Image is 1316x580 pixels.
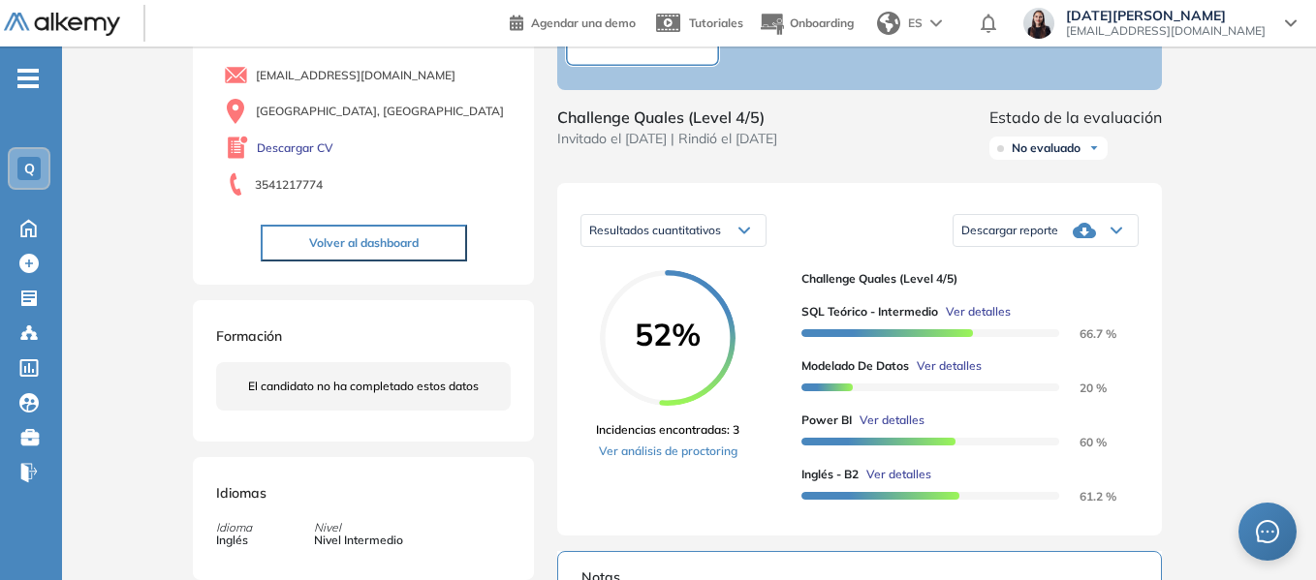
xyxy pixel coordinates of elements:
a: Agendar una demo [510,10,636,33]
span: Idioma [216,519,252,536]
span: 61.2 % [1056,489,1116,504]
span: Tutoriales [689,15,743,30]
button: Volver al dashboard [261,225,467,261]
button: Ver detalles [852,412,924,429]
span: Incidencias encontradas: 3 [596,421,739,439]
span: [EMAIL_ADDRESS][DOMAIN_NAME] [1066,23,1266,39]
span: Challenge Quales (Level 4/5) [557,106,777,129]
span: Inglés - B2 [801,466,859,483]
span: Formación [216,327,282,345]
span: Estado de la evaluación [989,106,1162,129]
span: Idiomas [216,484,266,502]
span: Ver detalles [917,357,982,375]
img: world [877,12,900,35]
span: [DATE][PERSON_NAME] [1066,8,1266,23]
img: Logo [4,13,120,37]
span: El candidato no ha completado estos datos [248,378,479,395]
button: Ver detalles [859,466,931,483]
span: No evaluado [1012,140,1081,156]
span: [EMAIL_ADDRESS][DOMAIN_NAME] [256,67,455,84]
i: - [17,76,39,80]
span: 20 % [1056,381,1107,395]
span: ES [908,15,923,32]
button: Onboarding [759,3,854,45]
button: Ver detalles [909,357,982,375]
span: Resultados cuantitativos [589,223,721,237]
span: 3541217774 [255,176,323,194]
span: Ver detalles [946,303,1011,321]
span: Q [24,161,35,176]
img: Ícono de flecha [1088,142,1100,154]
img: arrow [930,19,942,27]
a: Descargar CV [257,139,333,157]
span: Onboarding [790,15,854,30]
span: SQL Teórico - Intermedio [801,303,938,321]
span: 52% [600,319,736,350]
span: Challenge Quales (Level 4/5) [801,270,1123,288]
a: Ver análisis de proctoring [596,443,739,460]
span: message [1256,520,1279,543]
span: Inglés [216,532,252,549]
button: Ver detalles [938,303,1011,321]
span: Power BI [801,412,852,429]
span: 66.7 % [1056,326,1116,341]
span: Ver detalles [860,412,924,429]
span: Nivel [314,519,403,536]
span: 60 % [1056,435,1107,449]
span: Invitado el [DATE] | Rindió el [DATE] [557,129,777,149]
span: Modelado de datos [801,357,909,375]
span: Agendar una demo [531,15,636,30]
span: [GEOGRAPHIC_DATA], [GEOGRAPHIC_DATA] [256,103,504,120]
span: Ver detalles [866,466,931,483]
span: Descargar reporte [961,223,1058,238]
span: Nivel Intermedio [314,532,403,549]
